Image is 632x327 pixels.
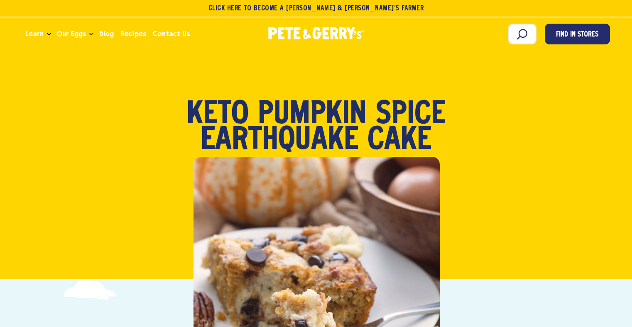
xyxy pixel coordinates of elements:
[508,24,536,44] input: Search
[367,128,431,154] span: Cake
[258,102,367,128] span: Pumpkin
[22,23,47,45] a: Learn
[54,23,89,45] a: Our Eggs
[201,128,358,154] span: Earthquake
[117,23,149,45] a: Recipes
[545,24,610,44] a: Find in Stores
[187,102,249,128] span: Keto
[89,33,93,36] button: Open the dropdown menu for Our Eggs
[376,102,446,128] span: Spice
[153,29,190,39] span: Contact Us
[96,23,117,45] a: Blog
[99,29,114,39] span: Blog
[47,33,51,36] button: Open the dropdown menu for Learn
[120,29,146,39] span: Recipes
[149,23,193,45] a: Contact Us
[57,29,86,39] span: Our Eggs
[556,29,598,41] span: Find in Stores
[25,29,44,39] span: Learn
